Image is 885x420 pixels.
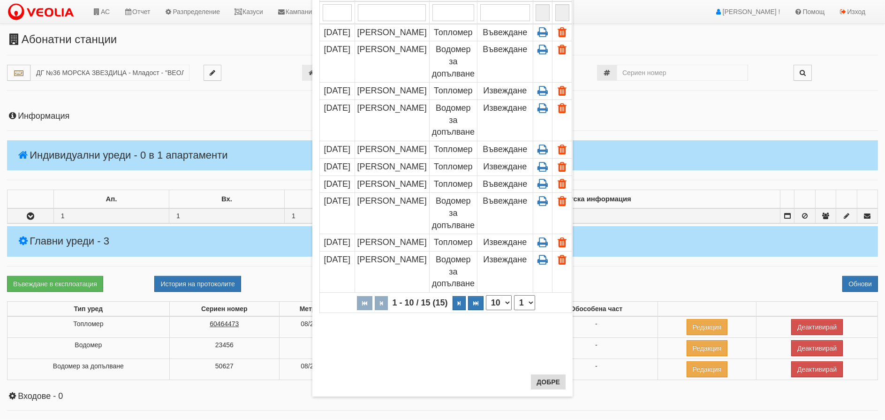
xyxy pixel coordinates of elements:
span: 1 - 10 / 15 (15) [390,298,450,307]
td: [PERSON_NAME] [355,41,429,83]
td: Водомер за допълване [429,193,477,234]
td: Извеждане [477,234,533,252]
td: [DATE] [320,252,355,293]
td: Въвеждане [477,141,533,159]
td: Топломер [429,24,477,41]
td: [DATE] [320,193,355,234]
td: Въвеждане [477,41,533,83]
td: [DATE] [320,176,355,193]
td: [DATE] [320,24,355,41]
td: [DATE] [320,100,355,141]
td: Извеждане [477,158,533,176]
button: Следваща страница [453,296,466,310]
td: Въвеждане [477,193,533,234]
td: [DATE] [320,83,355,100]
td: [DATE] [320,234,355,252]
td: [PERSON_NAME] [355,176,429,193]
button: Първа страница [357,296,372,310]
td: Топломер [429,83,477,100]
button: Последна страница [468,296,484,310]
select: Брой редове на страница [486,295,512,310]
td: Топломер [429,234,477,252]
td: [PERSON_NAME] [355,24,429,41]
td: Топломер [429,176,477,193]
td: [PERSON_NAME] [355,83,429,100]
td: Водомер за допълване [429,252,477,293]
td: Извеждане [477,83,533,100]
td: Водомер за допълване [429,41,477,83]
td: Водомер за допълване [429,100,477,141]
td: Топломер [429,158,477,176]
td: [PERSON_NAME] [355,234,429,252]
td: [PERSON_NAME] [355,158,429,176]
td: Топломер [429,141,477,159]
button: Добре [531,374,566,389]
td: Въвеждане [477,24,533,41]
td: Въвеждане [477,176,533,193]
td: Извеждане [477,252,533,293]
td: [PERSON_NAME] [355,100,429,141]
select: Страница номер [514,295,535,310]
td: [DATE] [320,41,355,83]
button: Предишна страница [375,296,388,310]
td: [DATE] [320,141,355,159]
td: [PERSON_NAME] [355,193,429,234]
td: [PERSON_NAME] [355,141,429,159]
td: [PERSON_NAME] [355,252,429,293]
td: [DATE] [320,158,355,176]
td: Извеждане [477,100,533,141]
